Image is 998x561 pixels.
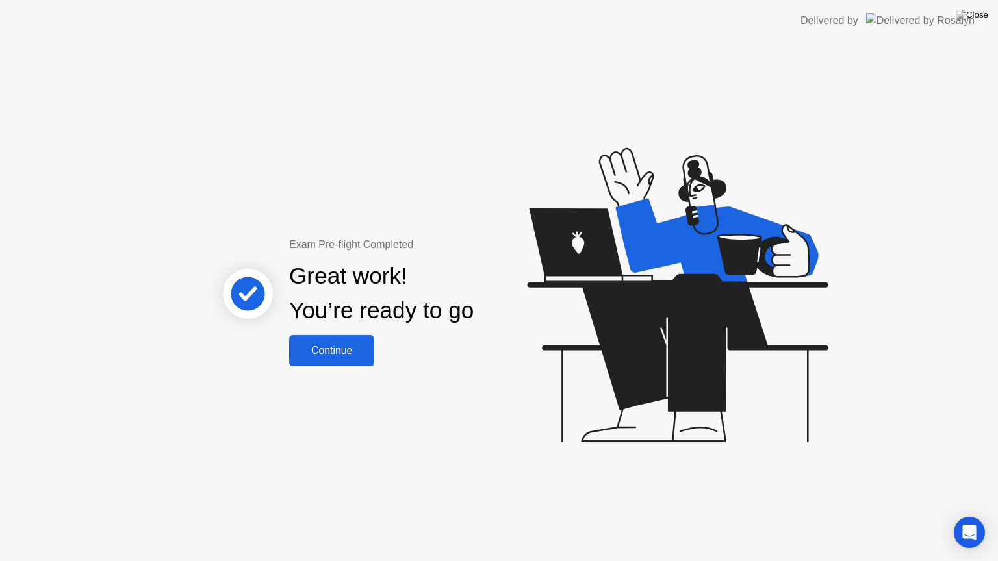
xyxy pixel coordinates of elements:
[293,345,370,356] div: Continue
[800,13,858,29] div: Delivered by
[289,259,474,328] div: Great work! You’re ready to go
[954,517,985,548] div: Open Intercom Messenger
[956,10,988,20] img: Close
[289,237,557,253] div: Exam Pre-flight Completed
[289,335,374,366] button: Continue
[866,13,975,28] img: Delivered by Rosalyn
